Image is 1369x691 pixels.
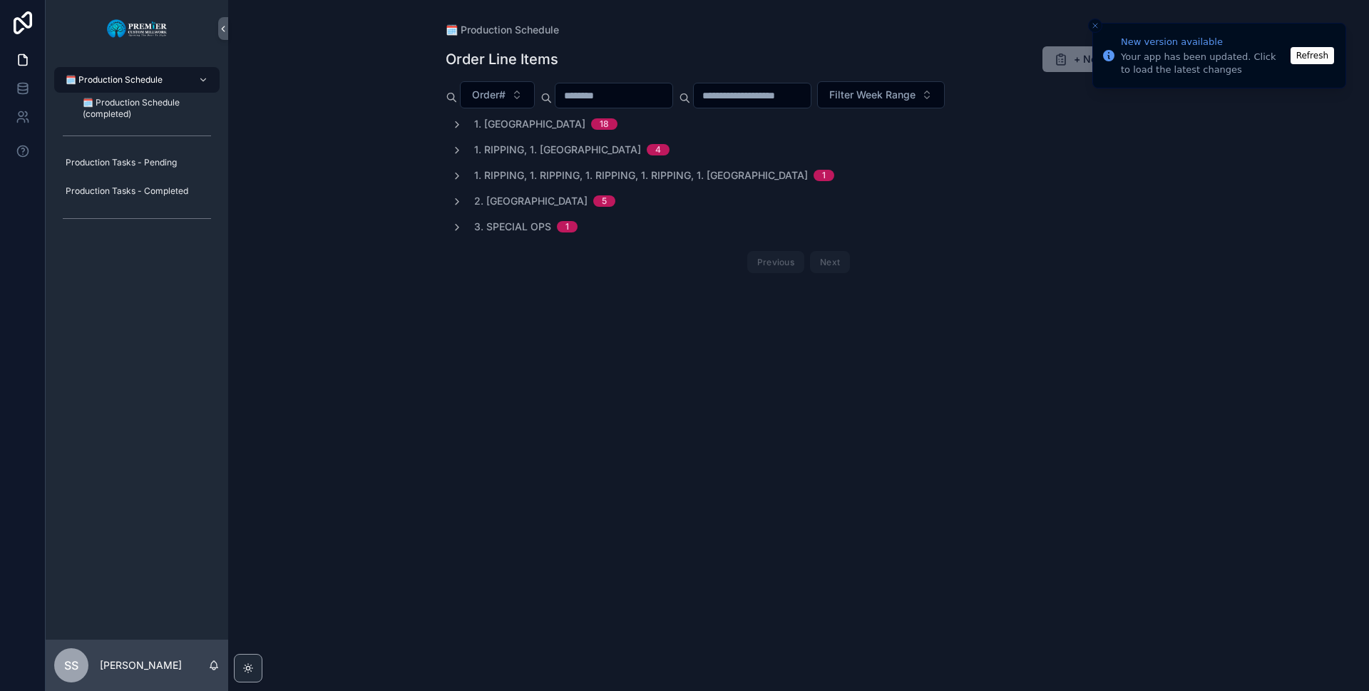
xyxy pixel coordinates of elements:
div: 1 [822,170,826,181]
button: + New Order [1042,46,1147,72]
span: 1. Ripping, 1. Ripping, 1. Ripping, 1. Ripping, 1. [GEOGRAPHIC_DATA] [474,168,808,183]
a: 🗓️ Production Schedule [54,67,220,93]
span: 1. [GEOGRAPHIC_DATA] [474,117,585,131]
span: 1. Ripping, 1. [GEOGRAPHIC_DATA] [474,143,641,157]
span: SS [64,657,78,674]
span: 3. Special Ops [474,220,551,234]
h1: Order Line Items [446,49,558,69]
a: Production Tasks - Pending [54,150,220,175]
div: 18 [600,118,609,130]
img: App logo [106,17,168,40]
div: Your app has been updated. Click to load the latest changes [1121,51,1286,76]
p: [PERSON_NAME] [100,658,182,672]
span: Production Tasks - Pending [66,157,177,168]
span: Filter Week Range [829,88,916,102]
a: Production Tasks - Completed [54,178,220,204]
a: 🗓️ Production Schedule [446,23,559,37]
span: 🗓️ Production Schedule [66,74,163,86]
span: 🗓️ Production Schedule (completed) [83,97,205,120]
div: New version available [1121,35,1286,49]
div: scrollable content [46,57,228,248]
button: Select Button [817,81,945,108]
div: 1 [565,221,569,232]
div: 5 [602,195,607,207]
div: 4 [655,144,661,155]
span: Production Tasks - Completed [66,185,188,197]
button: Close toast [1088,19,1102,33]
span: + New Order [1074,52,1135,66]
a: 🗓️ Production Schedule (completed) [71,96,220,121]
button: Select Button [460,81,535,108]
span: Order# [472,88,506,102]
span: 2. [GEOGRAPHIC_DATA] [474,194,588,208]
button: Refresh [1291,47,1334,64]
